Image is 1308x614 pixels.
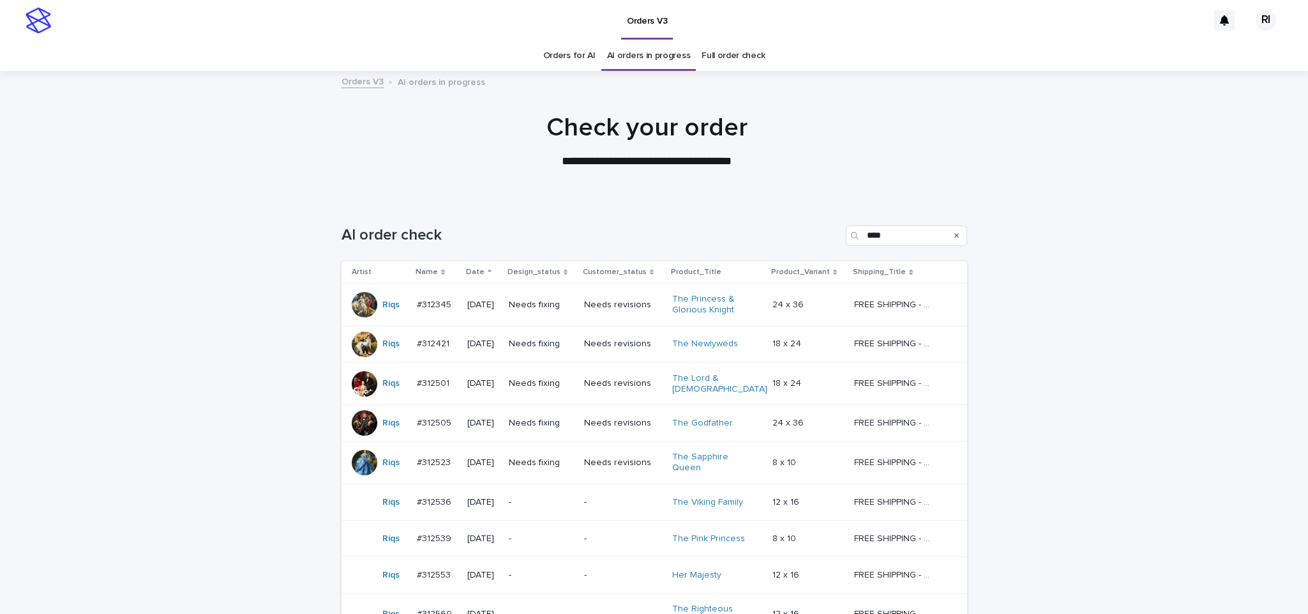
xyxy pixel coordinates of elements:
[584,418,661,429] p: Needs revisions
[398,74,485,88] p: AI orders in progress
[607,41,691,71] a: AI orders in progress
[772,455,799,468] p: 8 x 10
[672,452,752,473] a: The Sapphire Queen
[772,531,799,544] p: 8 x 10
[467,533,499,544] p: [DATE]
[854,495,936,508] p: FREE SHIPPING - preview in 1-2 business days, after your approval delivery will take 5-10 b.d.
[417,376,452,389] p: #312501
[342,73,384,88] a: Orders V3
[672,373,767,395] a: The Lord & [DEMOGRAPHIC_DATA]
[1256,10,1276,31] div: RI
[342,520,967,556] tr: Riqs #312539#312539 [DATE]--The Pink Princess 8 x 108 x 10 FREE SHIPPING - preview in 1-2 busines...
[772,495,802,508] p: 12 x 16
[672,294,752,316] a: The Princess & Glorious Knight
[672,418,733,429] a: The Godfather
[342,362,967,405] tr: Riqs #312501#312501 [DATE]Needs fixingNeeds revisionsThe Lord & [DEMOGRAPHIC_DATA] 18 x 2418 x 24...
[509,570,574,581] p: -
[772,567,802,581] p: 12 x 16
[417,297,454,311] p: #312345
[382,300,400,311] a: Riqs
[342,284,967,326] tr: Riqs #312345#312345 [DATE]Needs fixingNeeds revisionsThe Princess & Glorious Knight 24 x 3624 x 3...
[772,297,806,311] p: 24 x 36
[467,457,499,468] p: [DATE]
[382,339,400,349] a: Riqs
[772,336,804,349] p: 18 x 24
[509,497,574,508] p: -
[467,497,499,508] p: [DATE]
[854,567,936,581] p: FREE SHIPPING - preview in 1-2 business days, after your approval delivery will take 5-10 b.d.
[772,415,806,429] p: 24 x 36
[382,457,400,468] a: Riqs
[26,8,51,33] img: stacker-logo-s-only.png
[772,376,804,389] p: 18 x 24
[417,455,453,468] p: #312523
[467,418,499,429] p: [DATE]
[467,339,499,349] p: [DATE]
[854,531,936,544] p: FREE SHIPPING - preview in 1-2 business days, after your approval delivery will take 5-10 b.d.
[854,376,936,389] p: FREE SHIPPING - preview in 1-2 business days, after your approval delivery will take 5-10 b.d.
[382,570,400,581] a: Riqs
[417,495,454,508] p: #312536
[702,41,765,71] a: Full order check
[466,265,485,279] p: Date
[543,41,596,71] a: Orders for AI
[509,418,574,429] p: Needs fixing
[342,441,967,484] tr: Riqs #312523#312523 [DATE]Needs fixingNeeds revisionsThe Sapphire Queen 8 x 108 x 10 FREE SHIPPIN...
[342,484,967,520] tr: Riqs #312536#312536 [DATE]--The Viking Family 12 x 1612 x 16 FREE SHIPPING - preview in 1-2 busin...
[509,533,574,544] p: -
[509,300,574,311] p: Needs fixing
[509,339,574,349] p: Needs fixing
[672,533,745,544] a: The Pink Princess
[334,112,959,143] h1: Check your order
[584,300,661,311] p: Needs revisions
[342,326,967,362] tr: Riqs #312421#312421 [DATE]Needs fixingNeeds revisionsThe Newlyweds 18 x 2418 x 24 FREE SHIPPING -...
[416,265,438,279] p: Name
[771,265,830,279] p: Product_Variant
[584,339,661,349] p: Needs revisions
[467,378,499,389] p: [DATE]
[854,415,936,429] p: FREE SHIPPING - preview in 1-2 business days, after your approval delivery will take 5-10 b.d.
[417,567,453,581] p: #312553
[509,378,574,389] p: Needs fixing
[467,300,499,311] p: [DATE]
[854,336,936,349] p: FREE SHIPPING - preview in 1-2 business days, after your approval delivery will take 5-10 b.d.
[584,378,661,389] p: Needs revisions
[584,457,661,468] p: Needs revisions
[417,415,454,429] p: #312505
[352,265,372,279] p: Artist
[417,531,454,544] p: #312539
[672,497,743,508] a: The Viking Family
[584,533,661,544] p: -
[854,455,936,468] p: FREE SHIPPING - preview in 1-2 business days, after your approval delivery will take 5-10 b.d.
[382,497,400,508] a: Riqs
[342,556,967,593] tr: Riqs #312553#312553 [DATE]--Her Majesty 12 x 1612 x 16 FREE SHIPPING - preview in 1-2 business da...
[583,265,647,279] p: Customer_status
[417,336,452,349] p: #312421
[507,265,560,279] p: Design_status
[509,457,574,468] p: Needs fixing
[846,226,967,246] input: Search
[584,497,661,508] p: -
[672,570,721,581] a: Her Majesty
[467,570,499,581] p: [DATE]
[584,570,661,581] p: -
[853,265,906,279] p: Shipping_Title
[671,265,721,279] p: Product_Title
[382,418,400,429] a: Riqs
[382,378,400,389] a: Riqs
[382,533,400,544] a: Riqs
[854,297,936,311] p: FREE SHIPPING - preview in 1-2 business days, after your approval delivery will take 5-10 b.d.
[672,339,738,349] a: The Newlyweds
[342,405,967,441] tr: Riqs #312505#312505 [DATE]Needs fixingNeeds revisionsThe Godfather 24 x 3624 x 36 FREE SHIPPING -...
[342,226,841,245] h1: AI order check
